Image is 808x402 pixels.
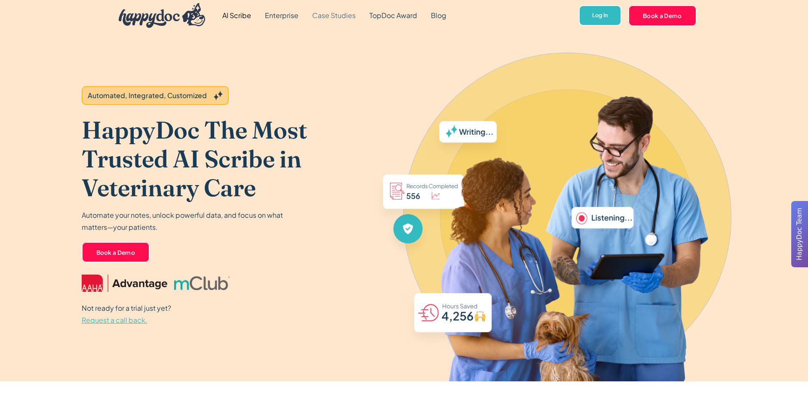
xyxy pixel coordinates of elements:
p: Not ready for a trial just yet? [82,302,171,326]
img: mclub logo [174,276,229,290]
a: home [112,1,206,30]
a: Book a Demo [82,242,150,263]
a: Book a Demo [628,5,697,26]
p: Automate your notes, unlock powerful data, and focus on what matters—your patients. [82,209,288,233]
img: Grey sparkles. [214,91,223,100]
span: Request a call back. [82,315,147,325]
img: AAHA Advantage logo [82,275,168,292]
div: Automated, Integrated, Customized [88,90,207,101]
a: Log In [579,5,621,26]
h1: HappyDoc The Most Trusted AI Scribe in Veterinary Care [82,115,372,202]
img: HappyDoc Logo: A happy dog with his ear up, listening. [119,3,206,28]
